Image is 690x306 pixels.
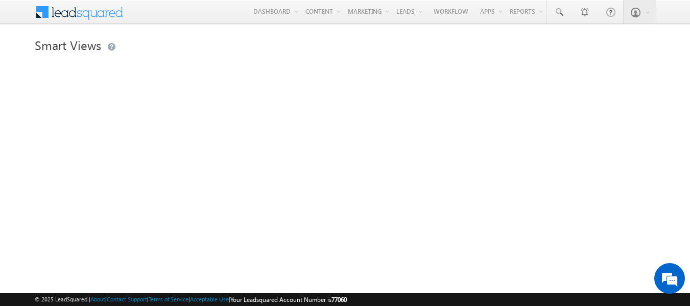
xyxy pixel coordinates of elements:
[35,295,347,304] span: © 2025 LeadSquared | | | | |
[230,296,347,303] span: Your Leadsquared Account Number is
[149,296,188,302] a: Terms of Service
[190,296,229,302] a: Acceptable Use
[107,296,147,302] a: Contact Support
[331,296,347,303] span: 77060
[90,296,105,302] a: About
[35,37,101,53] span: Smart Views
